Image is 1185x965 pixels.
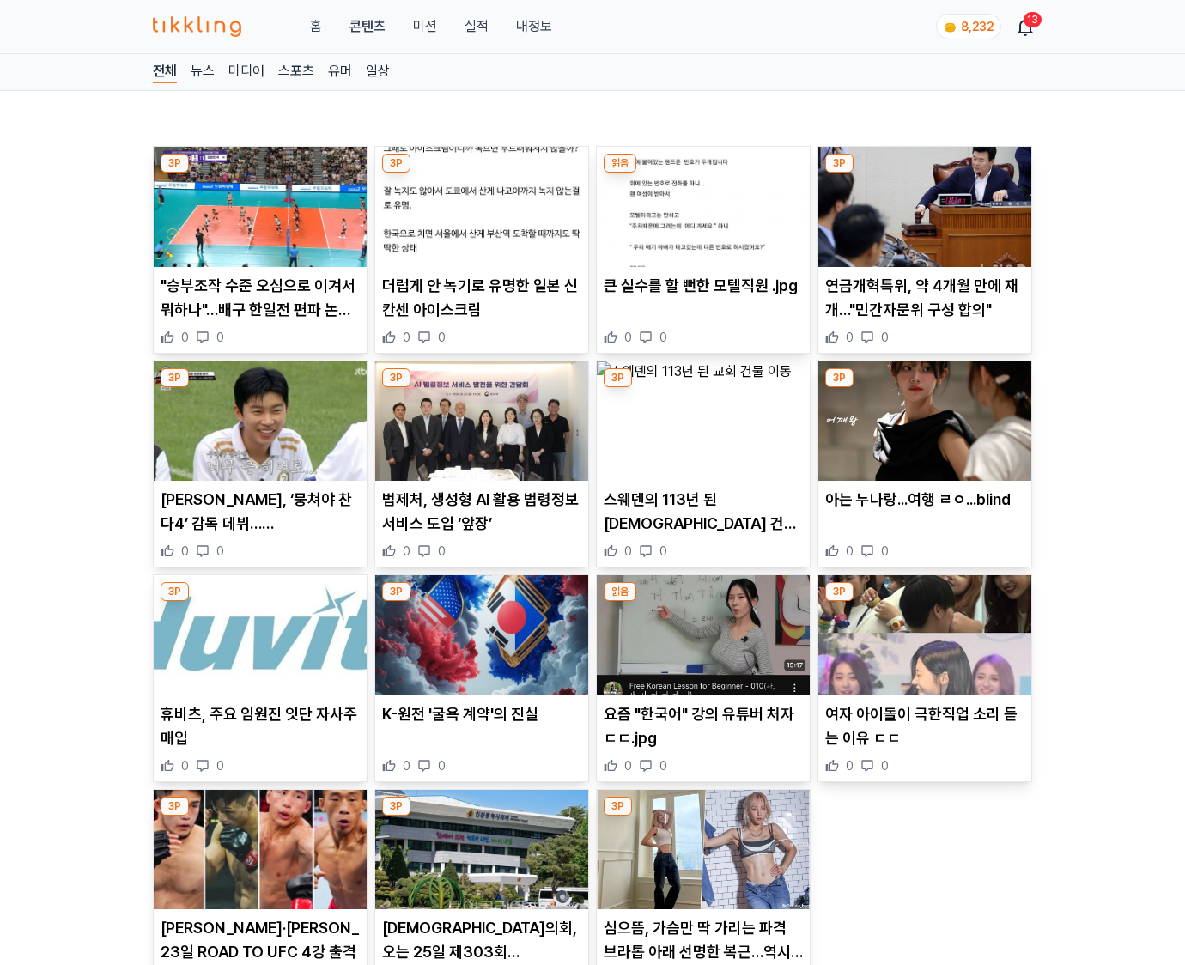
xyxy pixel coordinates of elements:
[375,147,588,267] img: 더럽게 안 녹기로 유명한 일본 신칸센 아이스크림
[228,61,264,83] a: 미디어
[596,574,811,782] div: 읽음 요즘 "한국어" 강의 유튜버 처자ㄷㄷ.jpg 요즘 "한국어" 강의 유튜버 처자ㄷㄷ.jpg 0 0
[375,575,588,695] img: K-원전 '굴욕 계약'의 진실
[161,916,360,964] p: [PERSON_NAME]·[PERSON_NAME]·[PERSON_NAME]·[PERSON_NAME], 23일 ROAD TO UFC 4강 출격
[818,147,1031,267] img: 연금개혁특위, 약 4개월 만에 재개…"민간자문위 구성 합의"
[153,361,368,568] div: 3P 임영웅, ‘뭉쳐야 찬다4’ 감독 데뷔…안정환과 ‘축구 전설’들과 맞대결 [PERSON_NAME], ‘뭉쳐야 찬다4’ 감독 데뷔…[PERSON_NAME]과 ‘축구 전설’들...
[881,329,889,346] span: 0
[375,361,588,482] img: 법제처, 생성형 AI 활용 법령정보 서비스 도입 ‘앞장’
[881,543,889,560] span: 0
[818,361,1031,482] img: 아는 누나랑...여행 ㄹㅇ...blind
[438,543,446,560] span: 0
[817,146,1032,354] div: 3P 연금개혁특위, 약 4개월 만에 재개…"민간자문위 구성 합의" 연금개혁특위, 약 4개월 만에 재개…"민간자문위 구성 합의" 0 0
[961,20,994,33] span: 8,232
[881,757,889,774] span: 0
[818,575,1031,695] img: 여자 아이돌이 극한직업 소리 듣는 이유 ㄷㄷ
[161,154,189,173] div: 3P
[374,361,589,568] div: 3P 법제처, 생성형 AI 활용 법령정보 서비스 도입 ‘앞장’ 법제처, 생성형 AI 활용 법령정보 서비스 도입 ‘앞장’ 0 0
[597,361,810,482] img: 스웨덴의 113년 된 교회 건물 이동
[161,582,189,601] div: 3P
[310,16,322,37] a: 홈
[382,797,410,816] div: 3P
[597,147,810,267] img: 큰 실수를 할 뻔한 모텔직원 .jpg
[846,543,854,560] span: 0
[366,61,390,83] a: 일상
[413,16,437,37] button: 미션
[604,488,803,536] p: 스웨덴의 113년 된 [DEMOGRAPHIC_DATA] 건물 이동
[382,702,581,726] p: K-원전 '굴욕 계약'의 진실
[817,361,1032,568] div: 3P 아는 누나랑...여행 ㄹㅇ...blind 아는 누나랑...여행 ㄹㅇ...blind 0 0
[1018,16,1032,37] a: 13
[349,16,386,37] a: 콘텐츠
[596,146,811,354] div: 읽음 큰 실수를 할 뻔한 모텔직원 .jpg 큰 실수를 할 뻔한 모텔직원 .jpg 0 0
[374,146,589,354] div: 3P 더럽게 안 녹기로 유명한 일본 신칸센 아이스크림 더럽게 안 녹기로 유명한 일본 신칸센 아이스크림 0 0
[659,543,667,560] span: 0
[161,274,360,322] p: "승부조작 수준 오심으로 이겨서 뭐하나"…배구 한일전 편파 논란에 분노
[624,329,632,346] span: 0
[403,757,410,774] span: 0
[154,790,367,910] img: 윤창민·김상욱·박재현·장윤성, 23일 ROAD TO UFC 4강 출격
[597,575,810,695] img: 요즘 "한국어" 강의 유튜버 처자ㄷㄷ.jpg
[278,61,314,83] a: 스포츠
[624,543,632,560] span: 0
[596,361,811,568] div: 3P 스웨덴의 113년 된 교회 건물 이동 스웨덴의 113년 된 [DEMOGRAPHIC_DATA] 건물 이동 0 0
[216,329,224,346] span: 0
[604,154,636,173] div: 읽음
[191,61,215,83] a: 뉴스
[604,797,632,816] div: 3P
[936,14,998,39] a: coin 8,232
[161,368,189,387] div: 3P
[154,147,367,267] img: "승부조작 수준 오심으로 이겨서 뭐하나"…배구 한일전 편파 논란에 분노
[153,574,368,782] div: 3P 휴비츠, 주요 임원진 잇단 자사주 매입 휴비츠, 주요 임원진 잇단 자사주 매입 0 0
[825,582,854,601] div: 3P
[944,21,957,34] img: coin
[1024,12,1042,27] div: 13
[604,274,803,298] p: 큰 실수를 할 뻔한 모텔직원 .jpg
[825,702,1024,750] p: 여자 아이돌이 극한직업 소리 듣는 이유 ㄷㄷ
[597,790,810,910] img: 심으뜸, 가슴만 딱 가리는 파격 브라톱 아래 선명한 복근…역시 '운동 여신'
[516,16,552,37] a: 내정보
[604,582,636,601] div: 읽음
[846,329,854,346] span: 0
[604,368,632,387] div: 3P
[825,488,1024,512] p: 아는 누나랑...여행 ㄹㅇ...blind
[382,916,581,964] p: [DEMOGRAPHIC_DATA]의회, 오는 25일 제303회 [DEMOGRAPHIC_DATA] 개회
[438,757,446,774] span: 0
[328,61,352,83] a: 유머
[153,61,177,83] a: 전체
[825,274,1024,322] p: 연금개혁특위, 약 4개월 만에 재개…"민간자문위 구성 합의"
[604,916,803,964] p: 심으뜸, 가슴만 딱 가리는 파격 브라톱 아래 선명한 복근…역시 '운동 여신'
[438,329,446,346] span: 0
[817,574,1032,782] div: 3P 여자 아이돌이 극한직업 소리 듣는 이유 ㄷㄷ 여자 아이돌이 극한직업 소리 듣는 이유 ㄷㄷ 0 0
[403,329,410,346] span: 0
[154,361,367,482] img: 임영웅, ‘뭉쳐야 찬다4’ 감독 데뷔…안정환과 ‘축구 전설’들과 맞대결
[382,154,410,173] div: 3P
[153,16,241,37] img: 티끌링
[382,368,410,387] div: 3P
[161,797,189,816] div: 3P
[846,757,854,774] span: 0
[825,154,854,173] div: 3P
[465,16,489,37] a: 실적
[161,488,360,536] p: [PERSON_NAME], ‘뭉쳐야 찬다4’ 감독 데뷔…[PERSON_NAME]과 ‘축구 전설’들과 맞대결
[161,702,360,750] p: 휴비츠, 주요 임원진 잇단 자사주 매입
[375,790,588,910] img: 인천시의회, 오는 25일 제303회 임시회 개회
[659,757,667,774] span: 0
[659,329,667,346] span: 0
[181,543,189,560] span: 0
[604,702,803,750] p: 요즘 "한국어" 강의 유튜버 처자ㄷㄷ.jpg
[216,757,224,774] span: 0
[825,368,854,387] div: 3P
[403,543,410,560] span: 0
[154,575,367,695] img: 휴비츠, 주요 임원진 잇단 자사주 매입
[216,543,224,560] span: 0
[382,582,410,601] div: 3P
[374,574,589,782] div: 3P K-원전 '굴욕 계약'의 진실 K-원전 '굴욕 계약'의 진실 0 0
[382,274,581,322] p: 더럽게 안 녹기로 유명한 일본 신칸센 아이스크림
[181,329,189,346] span: 0
[153,146,368,354] div: 3P "승부조작 수준 오심으로 이겨서 뭐하나"…배구 한일전 편파 논란에 분노 "승부조작 수준 오심으로 이겨서 뭐하나"…배구 한일전 편파 논란에 분노 0 0
[382,488,581,536] p: 법제처, 생성형 AI 활용 법령정보 서비스 도입 ‘앞장’
[181,757,189,774] span: 0
[624,757,632,774] span: 0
